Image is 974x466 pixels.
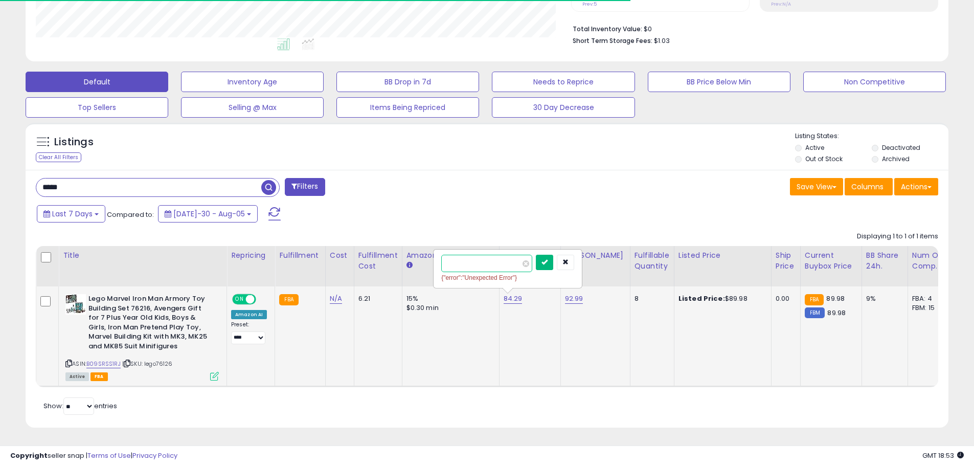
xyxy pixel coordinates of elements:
div: $89.98 [678,294,763,303]
small: Prev: N/A [771,1,791,7]
span: Columns [851,182,884,192]
button: Items Being Repriced [336,97,479,118]
button: Needs to Reprice [492,72,635,92]
small: FBA [279,294,298,305]
div: 15% [406,294,491,303]
label: Archived [882,154,910,163]
div: 0.00 [776,294,792,303]
div: BB Share 24h. [866,250,903,272]
span: 2025-08-13 18:53 GMT [922,451,964,460]
button: BB Drop in 7d [336,72,479,92]
small: Amazon Fees. [406,261,413,270]
span: FBA [90,372,108,381]
label: Deactivated [882,143,920,152]
div: Fulfillment Cost [358,250,398,272]
a: N/A [330,294,342,304]
span: 89.98 [826,294,845,303]
strong: Copyright [10,451,48,460]
small: FBM [805,307,825,318]
label: Active [805,143,824,152]
div: 9% [866,294,900,303]
span: [DATE]-30 - Aug-05 [173,209,245,219]
b: Total Inventory Value: [573,25,642,33]
b: Lego Marvel Iron Man Armory Toy Building Set 76216, Avengers Gift for 7 Plus Year Old Kids, Boys ... [88,294,213,353]
span: All listings currently available for purchase on Amazon [65,372,89,381]
a: 84.29 [504,294,523,304]
h5: Listings [54,135,94,149]
a: B09SRSS1RJ [86,360,121,368]
div: Amazon AI [231,310,267,319]
button: Filters [285,178,325,196]
span: Compared to: [107,210,154,219]
div: Cost [330,250,350,261]
div: Current Buybox Price [805,250,857,272]
div: Displaying 1 to 1 of 1 items [857,232,938,241]
b: Short Term Storage Fees: [573,36,652,45]
div: {"error":"Unexpected Error"} [441,273,574,283]
div: Listed Price [678,250,767,261]
button: Actions [894,178,938,195]
button: Default [26,72,168,92]
div: FBA: 4 [912,294,946,303]
img: 51RV5T3IsNL._SL40_.jpg [65,294,86,315]
span: Last 7 Days [52,209,93,219]
div: Amazon Fees [406,250,495,261]
div: $0.30 min [406,303,491,313]
div: ASIN: [65,294,219,380]
div: 6.21 [358,294,394,303]
div: Title [63,250,222,261]
button: Save View [790,178,843,195]
button: Last 7 Days [37,205,105,223]
small: FBA [805,294,824,305]
span: OFF [255,295,271,304]
div: Fulfillable Quantity [635,250,670,272]
button: [DATE]-30 - Aug-05 [158,205,258,223]
div: Num of Comp. [912,250,949,272]
div: [PERSON_NAME] [565,250,626,261]
a: Terms of Use [87,451,131,460]
a: 92.99 [565,294,583,304]
button: Top Sellers [26,97,168,118]
button: 30 Day Decrease [492,97,635,118]
span: 89.98 [827,308,846,318]
div: Clear All Filters [36,152,81,162]
li: $0 [573,22,931,34]
button: Non Competitive [803,72,946,92]
div: Preset: [231,321,267,344]
button: BB Price Below Min [648,72,790,92]
a: Privacy Policy [132,451,177,460]
button: Inventory Age [181,72,324,92]
b: Listed Price: [678,294,725,303]
div: seller snap | | [10,451,177,461]
div: 8 [635,294,666,303]
div: Repricing [231,250,270,261]
button: Columns [845,178,893,195]
span: Show: entries [43,401,117,411]
span: $1.03 [654,36,670,46]
p: Listing States: [795,131,948,141]
div: Fulfillment [279,250,321,261]
div: FBM: 15 [912,303,946,313]
button: Selling @ Max [181,97,324,118]
span: ON [233,295,246,304]
span: | SKU: lego76126 [122,360,173,368]
small: Prev: 5 [582,1,597,7]
div: Ship Price [776,250,796,272]
label: Out of Stock [805,154,843,163]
